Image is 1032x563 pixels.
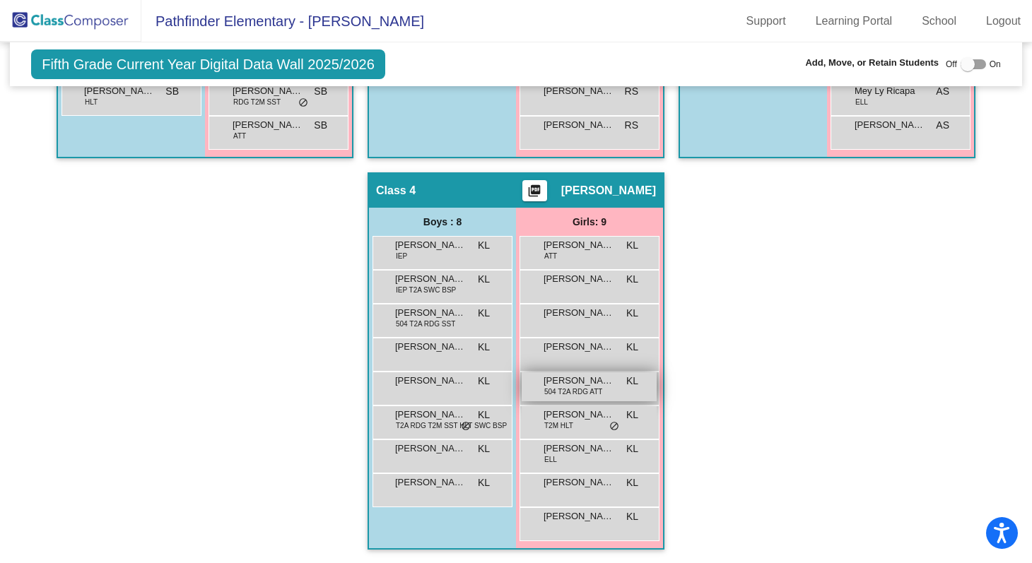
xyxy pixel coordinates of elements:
span: KL [478,408,490,422]
span: Mey Ly Ricapa [855,84,925,98]
a: Logout [975,10,1032,32]
span: SB [165,84,179,99]
span: [PERSON_NAME] [544,340,614,354]
span: [PERSON_NAME] [84,84,155,98]
span: Off [946,58,957,71]
span: [PERSON_NAME] [544,441,614,456]
span: KL [626,408,638,422]
span: KL [478,272,490,287]
a: School [910,10,968,32]
div: Boys : 8 [369,208,516,236]
span: KL [626,374,638,389]
span: AS [936,118,949,133]
span: [PERSON_NAME] [544,475,614,490]
span: [PERSON_NAME] [233,84,303,98]
span: 504 T2A RDG SST [396,319,455,329]
span: Fifth Grade Current Year Digital Data Wall 2025/2026 [31,49,385,79]
span: [PERSON_NAME] [544,509,614,523]
span: [PERSON_NAME] [544,238,614,252]
button: Print Students Details [522,180,547,201]
span: [PERSON_NAME] [544,118,614,132]
span: Pathfinder Elementary - [PERSON_NAME] [141,10,424,32]
span: KL [626,475,638,490]
span: [PERSON_NAME] [544,374,614,388]
span: KL [478,475,490,490]
span: KL [626,509,638,524]
div: Girls: 9 [516,208,663,236]
span: 504 T2A RDG ATT [544,386,602,397]
span: [PERSON_NAME] [855,118,925,132]
span: [PERSON_NAME] [395,441,466,456]
span: [PERSON_NAME] [233,118,303,132]
span: [PERSON_NAME] [544,408,614,422]
span: On [990,58,1001,71]
span: RS [625,84,638,99]
span: [PERSON_NAME] [395,340,466,354]
span: [PERSON_NAME] [395,238,466,252]
span: ELL [544,454,557,465]
span: KL [626,272,638,287]
span: Add, Move, or Retain Students [805,56,939,70]
span: KL [478,340,490,355]
span: [PERSON_NAME] [544,306,614,320]
span: KL [626,340,638,355]
span: SB [314,118,327,133]
span: IEP [396,251,407,261]
span: do_not_disturb_alt [298,97,308,109]
span: [PERSON_NAME] [395,475,466,490]
span: [PERSON_NAME] [395,272,466,286]
span: IEP T2A SWC BSP [396,285,456,295]
span: HLT [85,97,98,107]
span: RS [625,118,638,133]
span: Class 4 [376,184,416,198]
span: KL [478,441,490,456]
span: T2M HLT [544,420,573,431]
a: Learning Portal [804,10,904,32]
span: KL [478,374,490,389]
span: ATT [544,251,557,261]
span: [PERSON_NAME] [395,306,466,320]
span: [PERSON_NAME] [544,272,614,286]
span: KL [478,238,490,253]
span: T2A RDG T2M SST HLT SWC BSP [396,420,507,431]
span: [PERSON_NAME] [395,374,466,388]
span: do_not_disturb_alt [609,421,619,432]
span: [PERSON_NAME] [544,84,614,98]
span: [PERSON_NAME] [395,408,466,422]
span: ATT [233,131,246,141]
span: ELL [855,97,868,107]
span: RDG T2M SST [233,97,281,107]
span: KL [626,238,638,253]
span: KL [626,441,638,456]
mat-icon: picture_as_pdf [526,184,543,203]
span: [PERSON_NAME] [561,184,656,198]
a: Support [735,10,797,32]
span: SB [314,84,327,99]
span: do_not_disturb_alt [461,421,471,432]
span: KL [626,306,638,321]
span: AS [936,84,949,99]
span: KL [478,306,490,321]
